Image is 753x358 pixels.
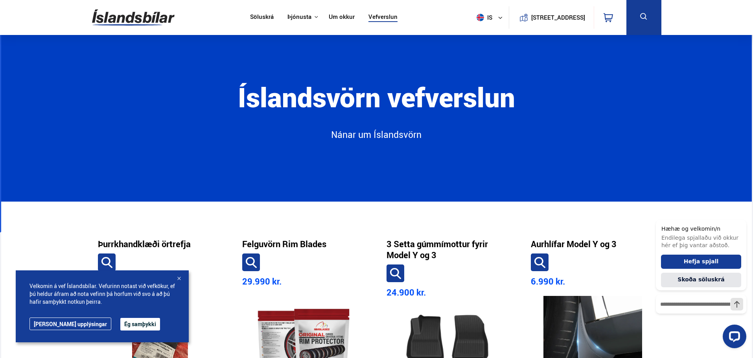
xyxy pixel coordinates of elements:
[513,6,589,29] a: [STREET_ADDRESS]
[477,14,484,21] img: svg+xml;base64,PHN2ZyB4bWxucz0iaHR0cDovL3d3dy53My5vcmcvMjAwMC9zdmciIHdpZHRoPSI1MTIiIGhlaWdodD0iNT...
[242,239,326,250] a: Felguvörn Rim Blades
[329,13,355,22] a: Um okkur
[92,5,175,30] img: G0Ugv5HjCgRt.svg
[387,239,510,261] a: 3 Setta gúmmímottur fyrir Model Y og 3
[250,13,274,22] a: Söluskrá
[287,13,311,21] button: Þjónusta
[29,282,175,306] span: Velkomin á vef Íslandsbílar. Vefurinn notast við vefkökur, ef þú heldur áfram að nota vefinn þá h...
[650,205,749,354] iframe: LiveChat chat widget
[473,14,493,21] span: is
[531,239,617,250] a: Aurhlífar Model Y og 3
[206,129,547,148] a: Nánar um Íslandsvörn
[242,275,282,287] span: 29.990 kr.
[368,13,398,22] a: Vefverslun
[531,275,565,287] span: 6.990 kr.
[163,82,590,129] h1: Íslandsvörn vefverslun
[473,6,509,29] button: is
[387,286,426,298] span: 24.900 kr.
[29,318,111,330] a: [PERSON_NAME] upplýsingar
[98,239,191,250] a: Þurrkhandklæði örtrefja
[534,14,582,21] button: [STREET_ADDRESS]
[120,318,160,330] button: Ég samþykki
